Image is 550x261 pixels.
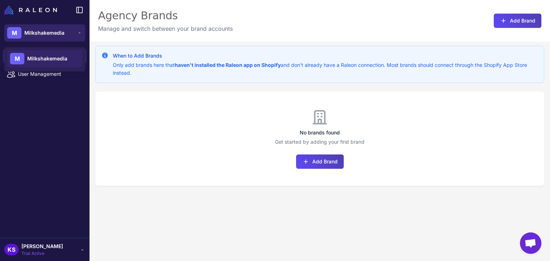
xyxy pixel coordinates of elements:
[27,55,67,63] span: Milkshakemedia
[113,52,538,60] h3: When to Add Brands
[4,6,60,14] a: Raleon Logo
[4,24,85,41] button: MMilkshakemedia
[3,49,87,64] a: Manage Brands
[296,154,344,169] button: Add Brand
[7,27,21,39] div: M
[18,70,81,78] span: User Management
[4,244,19,255] div: KS
[95,138,544,146] p: Get started by adding your first brand
[21,242,63,250] span: [PERSON_NAME]
[3,67,87,82] a: User Management
[10,53,24,64] div: M
[24,29,64,37] span: Milkshakemedia
[494,14,541,28] button: Add Brand
[98,24,233,33] p: Manage and switch between your brand accounts
[4,6,57,14] img: Raleon Logo
[21,250,63,257] span: Trial Active
[175,62,281,68] strong: haven't installed the Raleon app on Shopify
[520,232,541,254] div: Open chat
[95,129,544,137] h3: No brands found
[113,61,538,77] p: Only add brands here that and don't already have a Raleon connection. Most brands should connect ...
[98,9,233,23] div: Agency Brands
